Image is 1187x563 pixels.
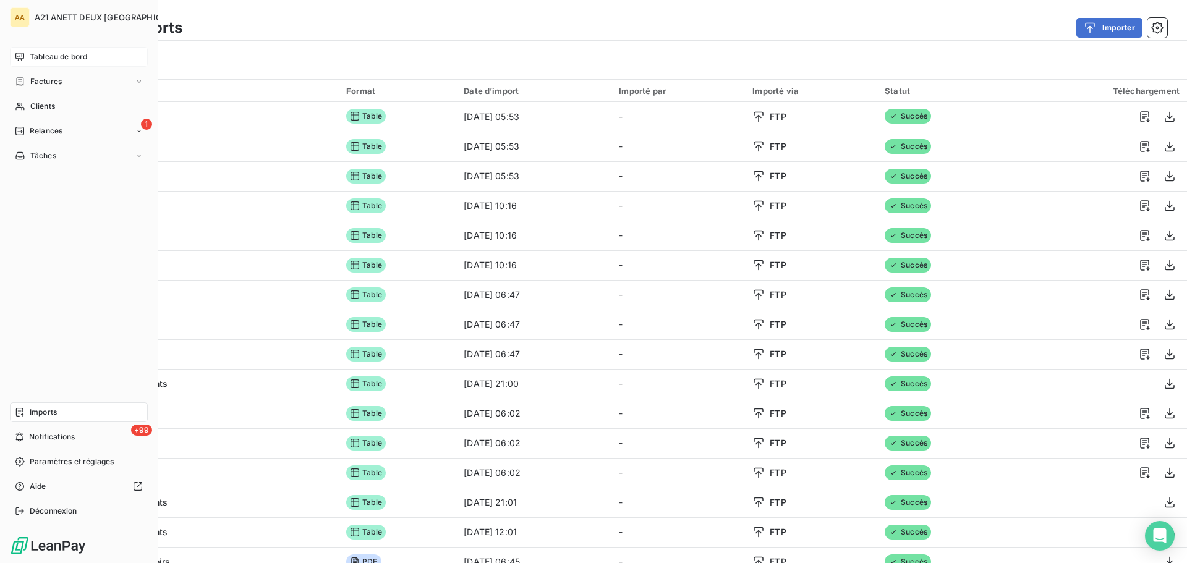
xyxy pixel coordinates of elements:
td: - [611,458,745,488]
td: [DATE] 06:02 [456,428,611,458]
span: Table [346,317,386,332]
span: Tâches [30,150,56,161]
span: Succès [885,525,931,540]
span: Table [346,109,386,124]
td: - [611,250,745,280]
span: Table [346,287,386,302]
td: [DATE] 06:02 [456,399,611,428]
td: [DATE] 05:53 [456,161,611,191]
span: A21 ANETT DEUX [GEOGRAPHIC_DATA] [35,12,189,22]
td: [DATE] 05:53 [456,132,611,161]
span: Succès [885,169,931,184]
span: Imports [30,407,57,418]
span: Succès [885,436,931,451]
span: FTP [770,259,786,271]
div: Format [346,86,449,96]
td: [DATE] 10:16 [456,221,611,250]
span: Succès [885,228,931,243]
td: [DATE] 06:02 [456,458,611,488]
span: Succès [885,347,931,362]
td: [DATE] 12:01 [456,517,611,547]
td: - [611,517,745,547]
span: Notifications [29,431,75,442]
td: - [611,399,745,428]
span: Table [346,228,386,243]
span: FTP [770,229,786,242]
div: Import [59,85,331,96]
span: Table [346,139,386,154]
span: Clients [30,101,55,112]
div: Date d’import [464,86,604,96]
span: Table [346,406,386,421]
a: Aide [10,476,148,496]
span: +99 [131,425,152,436]
span: Table [346,258,386,273]
span: FTP [770,111,786,123]
span: 1 [141,119,152,130]
span: FTP [770,348,786,360]
span: FTP [770,378,786,390]
img: Logo LeanPay [10,536,87,556]
td: - [611,339,745,369]
td: [DATE] 06:47 [456,339,611,369]
td: - [611,161,745,191]
div: Statut [885,86,1002,96]
span: FTP [770,140,786,153]
span: FTP [770,170,786,182]
td: - [611,428,745,458]
td: - [611,280,745,310]
span: Succès [885,198,931,213]
span: Succès [885,109,931,124]
span: Factures [30,76,62,87]
td: [DATE] 21:00 [456,369,611,399]
td: [DATE] 21:01 [456,488,611,517]
div: Importé via [752,86,870,96]
span: FTP [770,407,786,420]
div: Téléchargement [1018,86,1180,96]
span: FTP [770,318,786,331]
td: - [611,369,745,399]
span: Succès [885,287,931,302]
span: FTP [770,289,786,301]
span: Succès [885,317,931,332]
div: Importé par [619,86,738,96]
span: FTP [770,437,786,449]
span: Tableau de bord [30,51,87,62]
span: Table [346,347,386,362]
td: - [611,221,745,250]
td: - [611,488,745,517]
span: Table [346,376,386,391]
span: Aide [30,481,46,492]
span: Table [346,198,386,213]
span: FTP [770,526,786,538]
span: Table [346,525,386,540]
span: Table [346,495,386,510]
div: Open Intercom Messenger [1145,521,1175,551]
span: Table [346,436,386,451]
button: Importer [1076,18,1142,38]
td: [DATE] 10:16 [456,191,611,221]
span: Table [346,169,386,184]
span: Succès [885,406,931,421]
td: [DATE] 10:16 [456,250,611,280]
span: Succès [885,258,931,273]
td: - [611,191,745,221]
span: Succès [885,139,931,154]
span: Table [346,465,386,480]
span: Succès [885,465,931,480]
td: [DATE] 06:47 [456,280,611,310]
td: [DATE] 05:53 [456,102,611,132]
span: Déconnexion [30,506,77,517]
td: [DATE] 06:47 [456,310,611,339]
span: FTP [770,467,786,479]
td: - [611,132,745,161]
td: - [611,102,745,132]
span: Paramètres et réglages [30,456,114,467]
span: Succès [885,376,931,391]
div: AA [10,7,30,27]
span: FTP [770,496,786,509]
span: Succès [885,495,931,510]
td: - [611,310,745,339]
span: Relances [30,125,62,137]
span: FTP [770,200,786,212]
